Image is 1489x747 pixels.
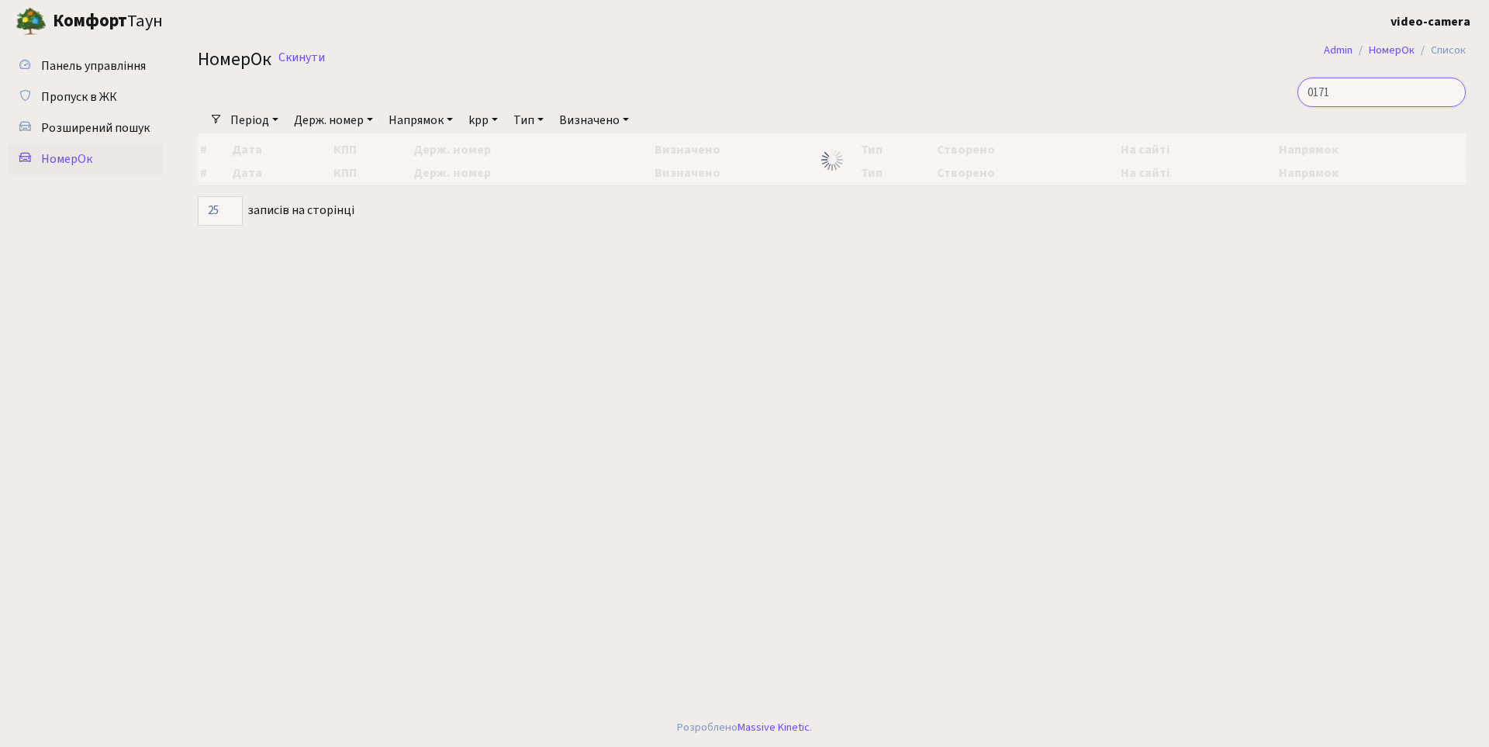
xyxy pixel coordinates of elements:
a: Панель управління [8,50,163,81]
b: Комфорт [53,9,127,33]
span: НомерОк [41,150,92,168]
select: записів на сторінці [198,196,243,226]
li: Список [1415,42,1466,59]
a: Визначено [553,107,635,133]
a: Тип [507,107,550,133]
a: Держ. номер [288,107,379,133]
a: Massive Kinetic [738,719,810,735]
a: video-camera [1391,12,1470,31]
img: Обробка... [820,147,845,172]
a: Скинути [278,50,325,65]
label: записів на сторінці [198,196,354,226]
a: Період [224,107,285,133]
a: Admin [1324,42,1353,58]
a: kpp [462,107,504,133]
a: Розширений пошук [8,112,163,144]
input: Пошук... [1297,78,1466,107]
a: Пропуск в ЖК [8,81,163,112]
a: Напрямок [382,107,459,133]
img: logo.png [16,6,47,37]
button: Переключити навігацію [194,9,233,34]
span: Розширений пошук [41,119,150,137]
span: Таун [53,9,163,35]
nav: breadcrumb [1301,34,1489,67]
span: Пропуск в ЖК [41,88,117,105]
div: Розроблено . [677,719,812,736]
a: НомерОк [8,144,163,175]
span: Панель управління [41,57,146,74]
span: НомерОк [198,46,271,73]
b: video-camera [1391,13,1470,30]
a: НомерОк [1369,42,1415,58]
